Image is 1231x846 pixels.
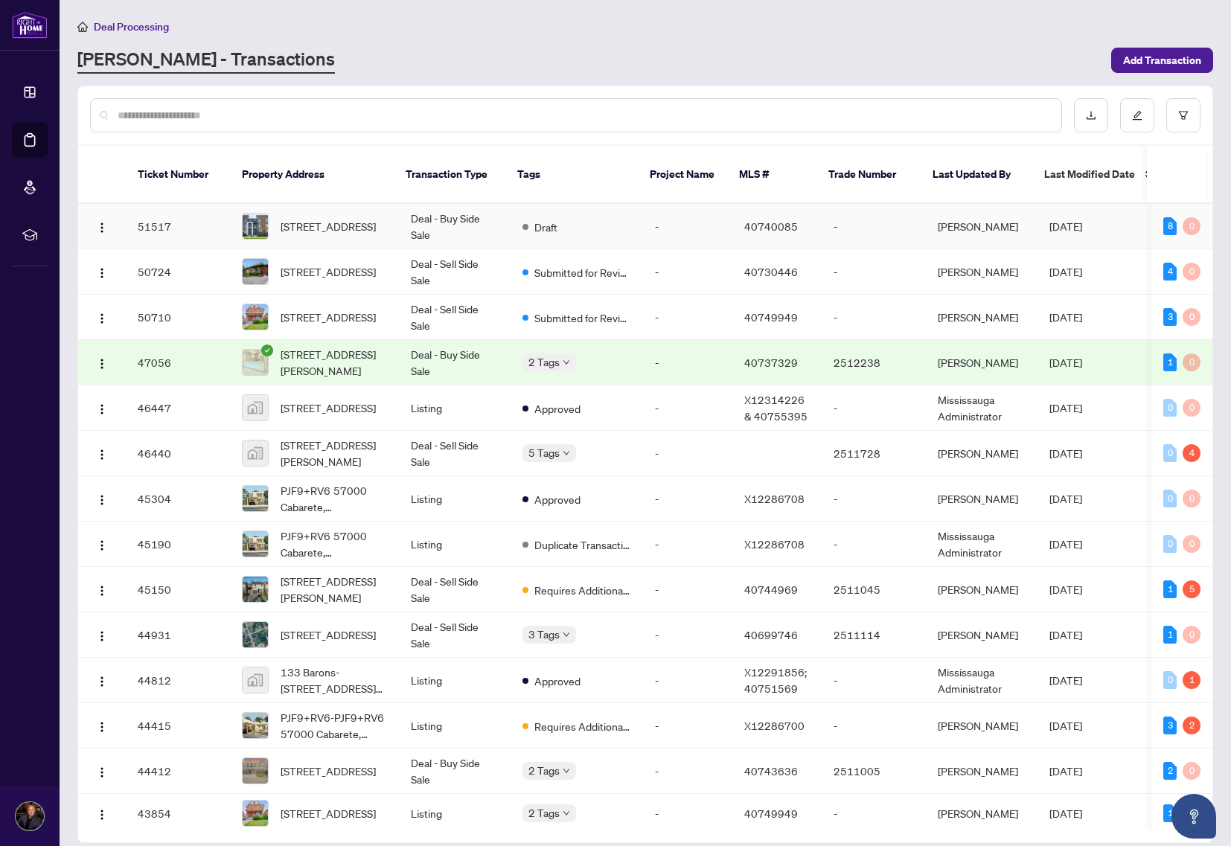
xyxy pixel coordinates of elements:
div: 0 [1183,626,1200,644]
td: [PERSON_NAME] [926,340,1037,385]
td: - [643,567,732,612]
td: Listing [399,658,511,703]
span: Requires Additional Docs [534,582,631,598]
td: - [643,249,732,295]
div: 0 [1183,308,1200,326]
div: 1 [1163,626,1177,644]
span: [DATE] [1049,628,1082,641]
span: [DATE] [1049,492,1082,505]
span: [STREET_ADDRESS] [281,309,376,325]
td: 47056 [126,340,230,385]
span: [DATE] [1049,719,1082,732]
button: Logo [90,801,114,825]
td: - [643,385,732,431]
span: down [563,810,570,817]
button: filter [1166,98,1200,132]
td: 46440 [126,431,230,476]
td: 43854 [126,794,230,833]
button: edit [1120,98,1154,132]
img: Logo [96,766,108,778]
button: Logo [90,577,114,601]
td: Deal - Buy Side Sale [399,204,511,249]
td: Listing [399,794,511,833]
span: Approved [534,491,581,507]
span: 2 Tags [528,762,560,779]
button: Logo [90,487,114,510]
td: Deal - Buy Side Sale [399,749,511,794]
td: [PERSON_NAME] [926,204,1037,249]
span: check-circle [261,345,273,356]
td: - [822,522,926,567]
span: Approved [534,673,581,689]
span: 40730446 [744,265,798,278]
img: thumbnail-img [243,259,268,284]
button: Logo [90,396,114,420]
span: down [563,631,570,638]
th: Tags [505,146,638,204]
button: Logo [90,441,114,465]
td: [PERSON_NAME] [926,794,1037,833]
button: Open asap [1171,794,1216,839]
img: thumbnail-img [243,304,268,330]
span: [DATE] [1049,673,1082,687]
div: 0 [1163,490,1177,507]
div: 1 [1163,580,1177,598]
div: 3 [1163,308,1177,326]
div: 4 [1163,263,1177,281]
div: 2 [1183,717,1200,734]
img: Logo [96,358,108,370]
button: download [1074,98,1108,132]
td: 45304 [126,476,230,522]
span: [STREET_ADDRESS] [281,805,376,821]
button: Logo [90,260,114,283]
td: [PERSON_NAME] [926,612,1037,658]
th: Project Name [638,146,727,204]
img: Logo [96,539,108,551]
a: [PERSON_NAME] - Transactions [77,47,335,74]
div: 1 [1163,804,1177,822]
th: Property Address [230,146,394,204]
span: X12291856; 40751569 [744,665,807,695]
div: 0 [1163,671,1177,689]
button: Logo [90,305,114,329]
button: Logo [90,214,114,238]
img: Profile Icon [16,802,44,830]
span: down [563,359,570,366]
span: 40749949 [744,807,798,820]
td: Mississauga Administrator [926,385,1037,431]
td: [PERSON_NAME] [926,476,1037,522]
td: Mississauga Administrator [926,522,1037,567]
td: - [822,385,926,431]
td: - [822,476,926,522]
td: Listing [399,522,511,567]
td: 46447 [126,385,230,431]
span: 5 Tags [528,444,560,461]
span: [STREET_ADDRESS][PERSON_NAME] [281,573,387,606]
div: 0 [1163,535,1177,553]
span: 40737329 [744,356,798,369]
span: PJF9+RV6 57000 Cabarete, [GEOGRAPHIC_DATA], [GEOGRAPHIC_DATA] [281,482,387,515]
span: edit [1132,110,1142,121]
span: [STREET_ADDRESS] [281,263,376,280]
td: 44931 [126,612,230,658]
td: - [643,749,732,794]
img: thumbnail-img [243,440,268,466]
div: 3 [1163,717,1177,734]
th: Last Modified Date [1032,146,1166,204]
td: - [822,703,926,749]
div: 8 [1163,217,1177,235]
span: Duplicate Transaction [534,536,631,553]
span: 2 Tags [528,804,560,821]
div: 0 [1183,353,1200,371]
div: 0 [1183,535,1200,553]
img: Logo [96,630,108,642]
td: [PERSON_NAME] [926,703,1037,749]
td: [PERSON_NAME] [926,295,1037,340]
td: 50710 [126,295,230,340]
span: [STREET_ADDRESS] [281,218,376,234]
img: thumbnail-img [243,350,268,375]
span: 133 Barons-[STREET_ADDRESS][PERSON_NAME] [281,664,387,696]
td: 2511005 [822,749,926,794]
td: Listing [399,703,511,749]
img: Logo [96,676,108,688]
